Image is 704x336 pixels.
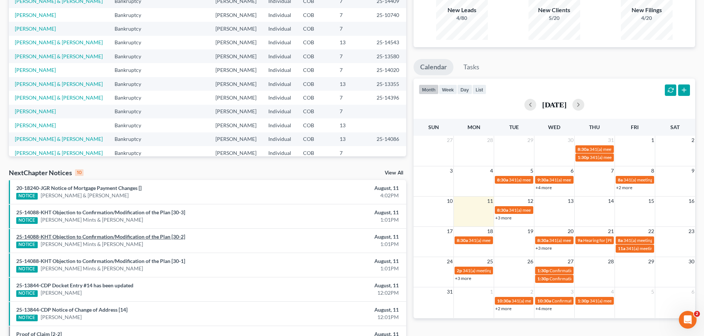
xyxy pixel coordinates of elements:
[15,81,103,87] a: [PERSON_NAME] & [PERSON_NAME]
[567,136,574,145] span: 30
[647,227,655,236] span: 22
[262,91,297,104] td: Individual
[371,36,406,49] td: 25-14543
[276,192,399,199] div: 4:02PM
[590,155,700,160] span: 341(a) meeting for [PERSON_NAME] & [PERSON_NAME]
[486,197,494,205] span: 11
[276,216,399,224] div: 1:01PM
[16,185,142,191] a: 20-18240-JGR Notice of Mortgage Payment Changes []
[15,108,56,114] a: [PERSON_NAME]
[16,217,38,224] div: NOTICE
[495,306,511,311] a: +2 more
[537,276,549,281] span: 1:30p
[262,132,297,146] td: Individual
[16,306,127,313] a: 25-13844-CDP Notice of Change of Address [14]
[334,63,371,77] td: 7
[567,197,574,205] span: 13
[650,166,655,175] span: 8
[16,209,185,215] a: 25-14088-KHT Objection to Confirmation/Modification of the Plan [30-3]
[578,146,589,152] span: 8:30a
[679,311,697,329] iframe: Intercom live chat
[670,124,680,130] span: Sat
[589,146,661,152] span: 341(a) meeting for [PERSON_NAME]
[276,289,399,297] div: 12:02PM
[276,233,399,240] div: August, 11
[567,227,574,236] span: 20
[297,22,333,35] td: COB
[41,265,143,272] a: [PERSON_NAME] Mints & [PERSON_NAME]
[537,177,548,183] span: 9:30a
[578,298,589,304] span: 1:30p
[297,132,333,146] td: COB
[527,197,534,205] span: 12
[446,287,453,296] span: 31
[41,192,129,199] a: [PERSON_NAME] & [PERSON_NAME]
[16,315,38,321] div: NOTICE
[528,6,580,14] div: New Clients
[297,91,333,104] td: COB
[371,8,406,22] td: 25-10740
[578,155,589,160] span: 1:30p
[457,59,486,75] a: Tasks
[262,105,297,118] td: Individual
[109,36,155,49] td: Bankruptcy
[449,166,453,175] span: 3
[428,124,439,130] span: Sun
[691,136,695,145] span: 2
[607,136,615,145] span: 31
[530,287,534,296] span: 2
[486,257,494,266] span: 25
[297,36,333,49] td: COB
[691,287,695,296] span: 6
[548,124,560,130] span: Wed
[549,238,660,243] span: 341(a) meeting for [PERSON_NAME] & [PERSON_NAME]
[650,136,655,145] span: 1
[262,8,297,22] td: Individual
[578,238,582,243] span: 9a
[472,84,486,94] button: list
[647,197,655,205] span: 15
[276,306,399,314] div: August, 11
[414,59,453,75] a: Calendar
[109,8,155,22] td: Bankruptcy
[262,118,297,132] td: Individual
[109,22,155,35] td: Bankruptcy
[486,136,494,145] span: 28
[467,124,480,130] span: Mon
[109,146,155,160] td: Bankruptcy
[489,166,494,175] span: 4
[567,257,574,266] span: 27
[527,227,534,236] span: 19
[262,36,297,49] td: Individual
[334,77,371,91] td: 13
[509,124,519,130] span: Tue
[334,91,371,104] td: 7
[109,91,155,104] td: Bankruptcy
[436,6,488,14] div: New Leads
[528,14,580,22] div: 5/20
[631,124,639,130] span: Fri
[618,177,623,183] span: 8a
[262,63,297,77] td: Individual
[537,238,548,243] span: 8:30a
[489,287,494,296] span: 1
[41,289,82,297] a: [PERSON_NAME]
[15,53,103,59] a: [PERSON_NAME] & [PERSON_NAME]
[610,287,615,296] span: 4
[530,166,534,175] span: 5
[527,136,534,145] span: 29
[511,298,622,304] span: 341(a) meeting for [PERSON_NAME] & [PERSON_NAME]
[570,166,574,175] span: 6
[688,227,695,236] span: 23
[15,67,56,73] a: [PERSON_NAME]
[262,22,297,35] td: Individual
[463,268,573,273] span: 341(a) meeting for [PERSON_NAME] & [PERSON_NAME]
[621,6,673,14] div: New Filings
[297,8,333,22] td: COB
[371,132,406,146] td: 25-14086
[371,49,406,63] td: 25-13580
[371,63,406,77] td: 25-14020
[457,238,468,243] span: 8:30a
[276,314,399,321] div: 12:01PM
[41,240,143,248] a: [PERSON_NAME] Mints & [PERSON_NAME]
